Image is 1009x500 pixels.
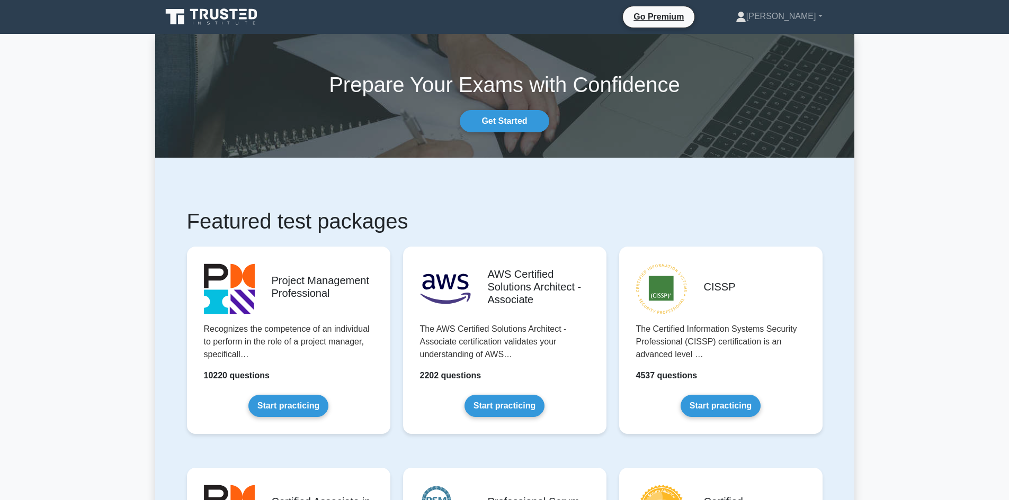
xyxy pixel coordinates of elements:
[460,110,549,132] a: Get Started
[465,395,544,417] a: Start practicing
[627,10,690,23] a: Go Premium
[187,208,823,234] h1: Featured test packages
[710,6,848,27] a: [PERSON_NAME]
[248,395,328,417] a: Start practicing
[681,395,761,417] a: Start practicing
[155,72,854,97] h1: Prepare Your Exams with Confidence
